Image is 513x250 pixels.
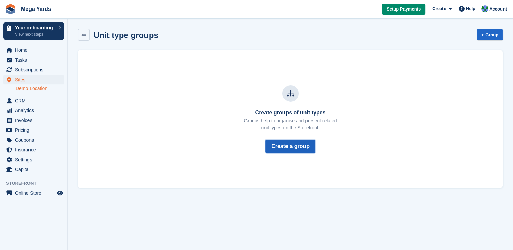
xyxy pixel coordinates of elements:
span: Sites [15,75,56,84]
a: + Group [477,29,503,40]
img: stora-icon-8386f47178a22dfd0bd8f6a31ec36ba5ce8667c1dd55bd0f319d3a0aa187defe.svg [5,4,16,14]
span: Create [432,5,446,12]
a: menu [3,96,64,105]
span: Subscriptions [15,65,56,75]
h2: Unit type groups [94,30,158,40]
a: menu [3,135,64,145]
span: Account [489,6,507,13]
span: CRM [15,96,56,105]
span: Insurance [15,145,56,154]
a: menu [3,55,64,65]
a: menu [3,155,64,164]
a: Demo Location [16,85,64,92]
h3: Create groups of unit types [244,110,337,116]
a: menu [3,165,64,174]
span: Home [15,45,56,55]
a: Your onboarding View next steps [3,22,64,40]
a: menu [3,106,64,115]
span: Capital [15,165,56,174]
p: Groups help to organise and present related unit types on the Storefront. [244,117,337,131]
img: group-icn-84341e2153082be0f17ec34f9dabe1f7c18c18d6db8914f907968f6efe6926d0.svg [287,90,294,97]
a: menu [3,45,64,55]
p: View next steps [15,31,55,37]
a: Preview store [56,189,64,197]
a: menu [3,65,64,75]
a: menu [3,75,64,84]
span: Help [466,5,475,12]
a: menu [3,125,64,135]
span: Online Store [15,188,56,198]
a: menu [3,188,64,198]
p: Your onboarding [15,25,55,30]
span: Coupons [15,135,56,145]
span: Storefront [6,180,67,187]
span: Invoices [15,116,56,125]
span: Settings [15,155,56,164]
a: menu [3,145,64,154]
span: Analytics [15,106,56,115]
a: menu [3,116,64,125]
span: Pricing [15,125,56,135]
a: Setup Payments [382,4,425,15]
span: Tasks [15,55,56,65]
a: Mega Yards [18,3,54,15]
a: Create a group [265,140,315,153]
img: Ben Ainscough [481,5,488,12]
span: Setup Payments [387,6,421,13]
